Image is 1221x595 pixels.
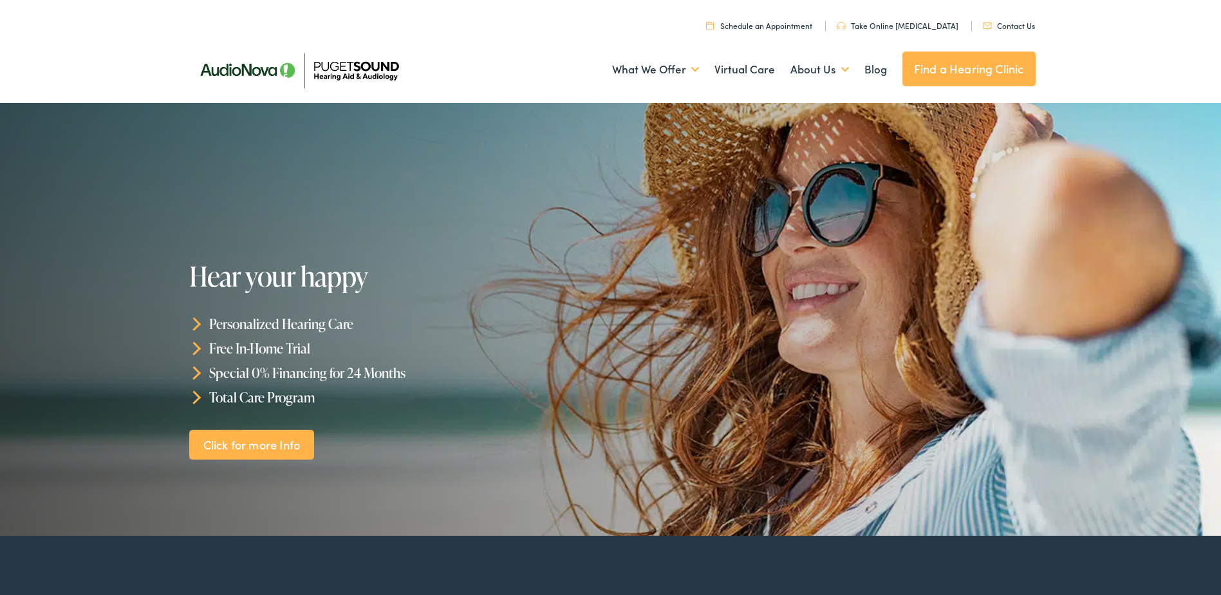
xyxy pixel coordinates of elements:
a: Virtual Care [714,46,775,93]
li: Personalized Hearing Care [189,312,617,336]
img: utility icon [837,22,846,30]
h1: Hear your happy [189,261,581,291]
a: Take Online [MEDICAL_DATA] [837,20,958,31]
a: Schedule an Appointment [706,20,812,31]
a: Blog [864,46,887,93]
a: About Us [790,46,849,93]
li: Free In-Home Trial [189,336,617,361]
li: Special 0% Financing for 24 Months [189,361,617,385]
img: utility icon [983,23,992,29]
li: Total Care Program [189,384,617,409]
a: Click for more Info [189,430,314,460]
img: utility icon [706,21,714,30]
a: What We Offer [612,46,699,93]
a: Find a Hearing Clinic [902,52,1036,86]
a: Contact Us [983,20,1035,31]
